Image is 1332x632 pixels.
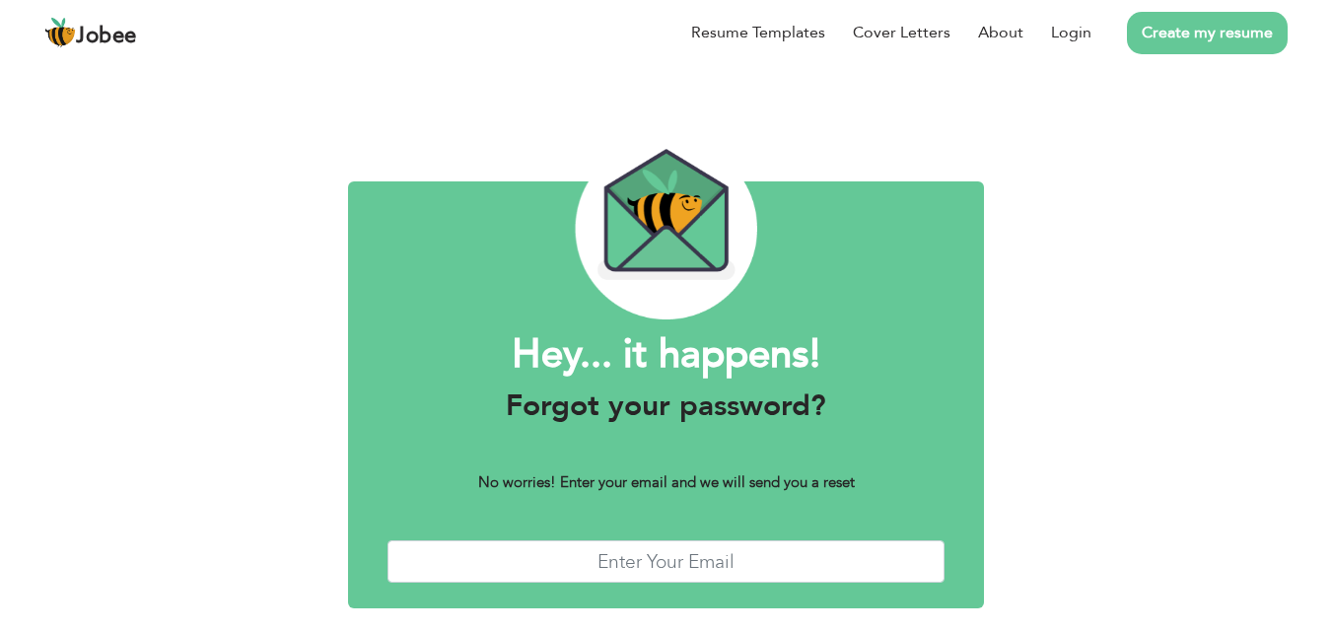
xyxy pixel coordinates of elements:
img: jobee.io [44,17,76,48]
a: Cover Letters [853,21,950,44]
a: Resume Templates [691,21,825,44]
a: Jobee [44,17,137,48]
h3: Forgot your password? [387,388,946,424]
input: Enter Your Email [387,540,946,583]
span: Jobee [76,26,137,47]
h1: Hey... it happens! [387,329,946,381]
b: No worries! Enter your email and we will send you a reset [478,472,855,492]
a: About [978,21,1023,44]
img: envelope_bee.png [575,138,757,319]
a: Login [1051,21,1091,44]
a: Create my resume [1127,12,1288,54]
